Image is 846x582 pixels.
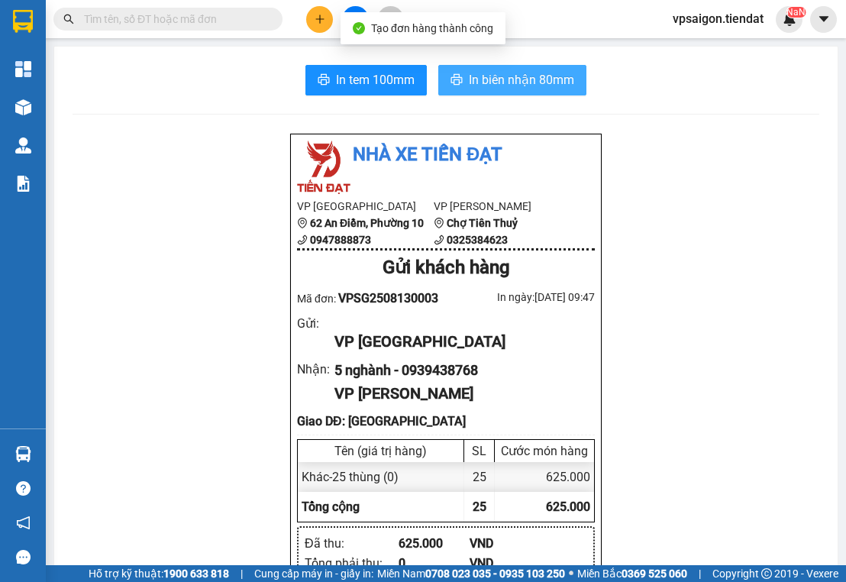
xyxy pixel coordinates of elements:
div: VND [470,554,541,573]
span: Cung cấp máy in - giấy in: [254,565,373,582]
span: printer [318,73,330,88]
span: Tạo đơn hàng thành công [371,22,493,34]
b: Chợ Tiên Thuỷ [447,217,518,229]
span: phone [297,234,308,245]
span: 625.000 [546,500,590,514]
div: [PERSON_NAME] [179,13,301,47]
span: | [699,565,701,582]
button: plus [306,6,333,33]
button: printerIn biên nhận 80mm [438,65,586,95]
b: 0947888873 [310,234,371,246]
input: Tìm tên, số ĐT hoặc mã đơn [84,11,264,27]
span: plus [315,14,325,24]
span: printer [450,73,463,88]
div: Nhận : [297,360,334,379]
img: logo.jpg [297,141,350,194]
span: environment [434,218,444,228]
div: Gửi : [297,314,334,333]
span: vpsaigon.tiendat [660,9,776,28]
span: notification [16,516,31,530]
span: Gửi: [13,13,37,29]
div: Tổng phải thu : [305,554,399,573]
span: 25 [473,500,486,514]
sup: NaN [786,7,806,18]
li: VP [PERSON_NAME] [434,198,570,215]
button: printerIn tem 100mm [305,65,427,95]
div: Mã đơn: [297,289,446,308]
span: Miền Bắc [577,565,687,582]
div: Giao DĐ: [GEOGRAPHIC_DATA] [297,412,595,431]
strong: 0369 525 060 [622,567,687,580]
strong: 1900 633 818 [163,567,229,580]
strong: 0708 023 035 - 0935 103 250 [425,567,565,580]
span: | [241,565,243,582]
div: [GEOGRAPHIC_DATA] [13,13,168,47]
span: search [63,14,74,24]
button: caret-down [810,6,837,33]
li: VP [GEOGRAPHIC_DATA] [297,198,434,215]
div: Tên (giá trị hàng) [302,444,460,458]
button: file-add [342,6,369,33]
span: VPSG2508130003 [338,291,438,306]
div: Đã thu : [305,534,399,553]
div: 625.000 [495,462,594,492]
span: Hỗ trợ kỹ thuật: [89,565,229,582]
span: phone [434,234,444,245]
div: VP [GEOGRAPHIC_DATA] [334,330,583,354]
span: In biên nhận 80mm [469,70,574,89]
img: dashboard-icon [15,61,31,77]
span: copyright [761,568,772,579]
button: aim [377,6,404,33]
span: Nhận: [179,13,215,29]
img: logo-vxr [13,10,33,33]
div: Gửi khách hàng [297,254,595,283]
span: In tem 100mm [336,70,415,89]
span: message [16,550,31,564]
span: check-circle [353,22,365,34]
b: 0325384623 [447,234,508,246]
div: VP [PERSON_NAME] [334,382,583,406]
div: Cước món hàng [499,444,590,458]
div: 625.000 [399,534,470,553]
b: 62 An Điềm, Phường 10 [310,217,424,229]
span: caret-down [817,12,831,26]
div: VND [470,534,541,553]
span: DĐ: [179,95,201,112]
span: Khác - 25 thùng (0) [302,470,399,484]
div: ngân [179,47,301,66]
div: 0939262603 [179,66,301,87]
img: warehouse-icon [15,99,31,115]
img: warehouse-icon [15,446,31,462]
span: environment [297,218,308,228]
span: càu cây da cũ [179,87,279,141]
div: 5 nghành - 0939438768 [334,360,583,381]
img: solution-icon [15,176,31,192]
div: 0 [399,554,470,573]
img: icon-new-feature [783,12,796,26]
span: Miền Nam [377,565,565,582]
li: Nhà xe Tiến Đạt [297,141,595,170]
div: SL [468,444,490,458]
div: In ngày: [DATE] 09:47 [446,289,595,306]
img: warehouse-icon [15,137,31,154]
span: Tổng cộng [302,500,360,514]
div: 25 [464,462,495,492]
span: ⚪️ [569,571,573,577]
span: question-circle [16,481,31,496]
